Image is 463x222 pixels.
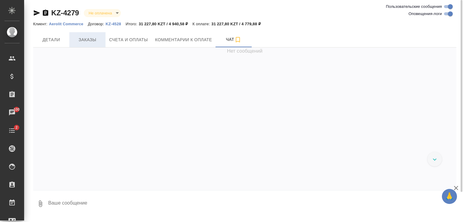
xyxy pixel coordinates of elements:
[234,36,241,43] svg: Подписаться
[84,9,121,17] div: Не оплачена
[42,9,49,17] button: Скопировать ссылку
[106,21,126,26] a: KZ-4528
[386,4,442,10] span: Пользовательские сообщения
[33,9,40,17] button: Скопировать ссылку для ЯМессенджера
[442,189,457,204] button: 🙏
[2,123,23,138] a: 2
[12,125,21,131] span: 2
[109,36,148,44] span: Счета и оплаты
[193,22,212,26] p: К оплате:
[219,36,248,43] span: Чат
[211,22,265,26] p: 31 227,80 KZT / 4 779,88 ₽
[126,22,139,26] p: Итого:
[139,22,192,26] p: 31 227,80 KZT / 4 940,58 ₽
[87,11,114,16] button: Не оплачена
[408,11,442,17] span: Оповещения-логи
[106,22,126,26] p: KZ-4528
[227,48,263,55] span: Нет сообщений
[10,106,24,113] span: 100
[444,190,455,203] span: 🙏
[73,36,102,44] span: Заказы
[37,36,66,44] span: Детали
[2,105,23,120] a: 100
[88,22,106,26] p: Договор:
[49,22,88,26] p: Aerolit Commerce
[51,9,79,17] a: KZ-4279
[33,22,49,26] p: Клиент:
[49,21,88,26] a: Aerolit Commerce
[155,36,212,44] span: Комментарии к оплате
